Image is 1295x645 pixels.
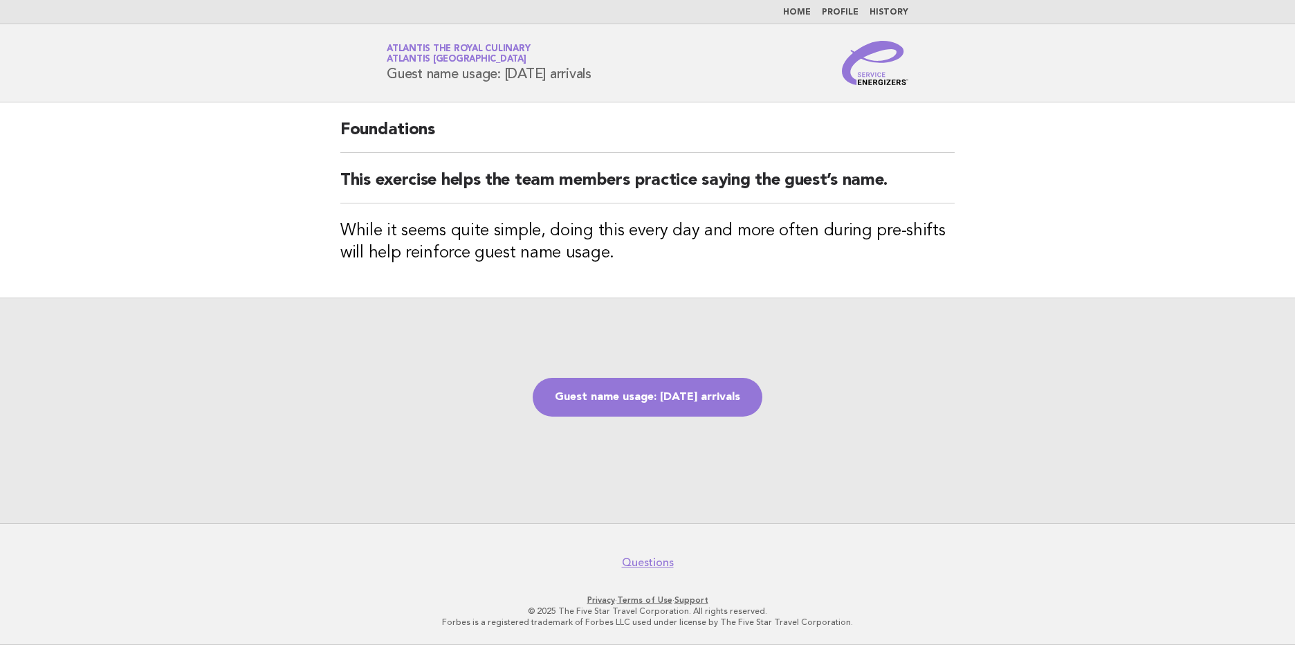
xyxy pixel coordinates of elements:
a: Guest name usage: [DATE] arrivals [533,378,762,417]
h2: Foundations [340,119,955,153]
a: Profile [822,8,858,17]
p: © 2025 The Five Star Travel Corporation. All rights reserved. [224,606,1071,617]
h1: Guest name usage: [DATE] arrivals [387,45,591,81]
a: Home [783,8,811,17]
a: History [870,8,908,17]
img: Service Energizers [842,41,908,85]
h2: This exercise helps the team members practice saying the guest’s name. [340,170,955,203]
p: Forbes is a registered trademark of Forbes LLC used under license by The Five Star Travel Corpora... [224,617,1071,628]
a: Questions [622,556,674,570]
h3: While it seems quite simple, doing this every day and more often during pre-shifts will help rein... [340,220,955,264]
a: Atlantis the Royal CulinaryAtlantis [GEOGRAPHIC_DATA] [387,44,530,64]
a: Support [674,595,708,605]
span: Atlantis [GEOGRAPHIC_DATA] [387,55,526,64]
a: Terms of Use [617,595,672,605]
a: Privacy [587,595,615,605]
p: · · [224,594,1071,606]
